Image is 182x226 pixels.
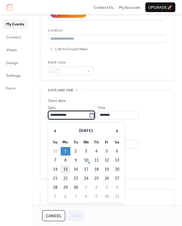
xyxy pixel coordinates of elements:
[50,138,60,146] th: Su
[94,4,114,10] a: Contact Us
[2,70,28,80] a: Settings
[92,174,101,183] td: 25
[55,46,88,52] span: Link to Google Maps
[61,147,70,156] td: 1
[119,5,140,11] span: My Account
[71,165,81,174] td: 16
[50,183,60,192] td: 28
[61,174,70,183] td: 22
[6,21,24,27] span: My Events
[92,183,101,192] td: 2
[62,11,82,17] div: AI Assistant
[97,105,105,111] span: Time
[92,156,101,165] td: 11
[81,138,91,146] th: We
[81,192,91,201] td: 8
[102,156,112,165] td: 12
[50,165,60,174] td: 14
[81,165,91,174] td: 17
[42,210,65,221] button: Cancel
[51,125,60,137] span: ‹
[46,213,62,219] span: Cancel
[71,147,81,156] td: 2
[112,174,122,183] td: 27
[48,105,56,111] span: Date
[112,192,122,201] td: 11
[61,124,112,137] th: [DATE]
[6,47,17,53] span: Views
[61,138,70,146] th: Mo
[145,2,175,12] button: Upgrade🚀
[102,138,112,146] th: Fr
[2,83,28,93] a: Form
[71,174,81,183] td: 23
[48,98,66,104] div: Start date
[2,45,28,54] a: Views
[92,147,101,156] td: 4
[92,165,101,174] td: 18
[6,34,21,40] span: Connect
[112,156,122,165] td: 13
[71,183,81,192] td: 30
[50,10,86,18] button: AI Assistant
[61,192,70,201] td: 6
[81,174,91,183] td: 24
[2,32,28,42] a: Connect
[50,147,60,156] td: 31
[119,4,140,10] a: My Account
[48,87,74,93] span: Date and time
[50,174,60,183] td: 21
[6,73,21,79] span: Settings
[71,156,81,165] td: 9
[6,85,15,91] span: Form
[81,183,91,192] td: 1
[81,147,91,156] td: 3
[50,156,60,165] td: 7
[92,138,101,146] th: Th
[6,60,18,66] span: Design
[61,165,70,174] td: 15
[102,174,112,183] td: 26
[7,4,13,11] img: logo
[2,19,28,29] a: My Events
[61,156,70,165] td: 8
[94,5,114,11] span: Contact Us
[71,192,81,201] td: 7
[71,138,81,146] th: Tu
[112,165,122,174] td: 20
[92,192,101,201] td: 9
[102,192,112,201] td: 10
[2,58,28,67] a: Design
[48,60,93,66] div: Event color
[50,192,60,201] td: 5
[112,138,122,146] th: Sa
[102,183,112,192] td: 3
[81,156,91,165] td: 10
[148,5,172,11] span: Upgrade 🚀
[112,183,122,192] td: 4
[48,28,165,34] div: Location
[102,165,112,174] td: 19
[102,147,112,156] td: 5
[112,147,122,156] td: 6
[113,125,122,137] span: ›
[61,183,70,192] td: 29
